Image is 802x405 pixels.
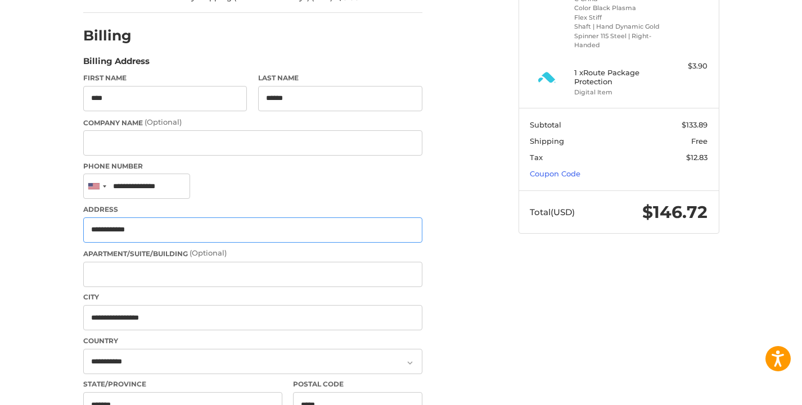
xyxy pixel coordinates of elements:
label: State/Province [83,379,282,389]
li: Shaft | Hand Dynamic Gold Spinner 115 Steel | Right-Handed [574,22,660,50]
label: Phone Number [83,161,422,171]
legend: Billing Address [83,55,150,73]
span: Tax [530,153,543,162]
label: First Name [83,73,247,83]
span: Shipping [530,136,564,145]
span: Free [691,136,708,145]
label: Last Name [258,73,422,83]
span: $146.72 [642,202,708,222]
span: Subtotal [530,120,561,129]
span: $133.89 [682,120,708,129]
div: United States: +1 [84,174,110,198]
label: City [83,292,422,302]
a: Coupon Code [530,169,580,178]
label: Company Name [83,117,422,128]
li: Color Black Plasma [574,3,660,13]
span: Total (USD) [530,207,575,217]
span: $12.83 [686,153,708,162]
label: Country [83,336,422,346]
div: $3.90 [663,61,708,72]
li: Flex Stiff [574,13,660,22]
label: Postal Code [293,379,422,389]
h2: Billing [83,27,149,44]
label: Address [83,204,422,215]
small: (Optional) [190,248,227,257]
small: (Optional) [145,117,182,126]
label: Apartment/Suite/Building [83,248,422,259]
li: Digital Item [574,88,660,97]
h4: 1 x Route Package Protection [574,68,660,87]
